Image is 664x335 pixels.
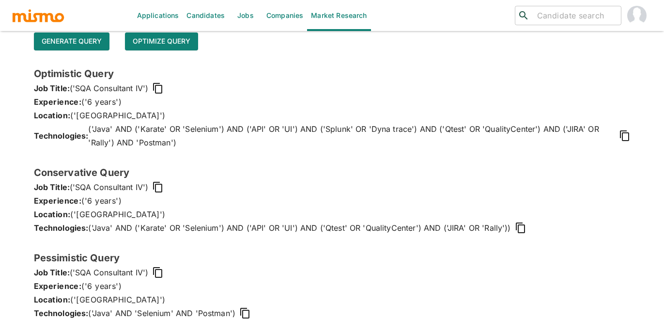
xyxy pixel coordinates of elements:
p: ('6 years') [34,194,631,207]
button: Optimize Query [125,32,198,50]
span: Location: [34,209,71,219]
span: ('SQA Consultant IV') [70,180,148,194]
span: ('SQA Consultant IV') [70,266,148,279]
span: ('Java' AND 'Selenium' AND 'Postman') [88,306,235,320]
button: Generate query [34,32,109,50]
img: logo [12,8,65,23]
span: ('Java' AND ('Karate' OR 'Selenium') AND ('API' OR 'UI') AND ('Qtest' OR 'QualityCenter') AND ('J... [88,221,510,235]
span: Job Title: [34,266,70,279]
span: Location: [34,295,71,304]
h6: Conservative Query [34,165,631,180]
p: ('[GEOGRAPHIC_DATA]') [34,207,631,221]
span: Location: [34,111,71,120]
span: Technologies: [34,129,89,143]
p: ('[GEOGRAPHIC_DATA]') [34,293,631,306]
span: Job Title: [34,81,70,95]
span: Experience: [34,196,82,206]
span: ('Java' AND ('Karate' OR 'Selenium') AND ('API' OR 'UI') AND ('Splunk' OR 'Dyna trace') AND ('Qte... [88,122,615,149]
p: ('6 years') [34,279,631,293]
p: ('6 years') [34,95,631,109]
span: Technologies: [34,306,89,320]
span: Experience: [34,97,82,107]
span: Experience: [34,281,82,291]
span: Technologies: [34,221,89,235]
h6: Optimistic Query [34,66,631,81]
h6: Pessimistic Query [34,250,631,266]
p: ('[GEOGRAPHIC_DATA]') [34,109,631,122]
img: Jessie Gomez [627,6,647,25]
input: Candidate search [533,9,617,22]
span: ('SQA Consultant IV') [70,81,148,95]
span: Job Title: [34,180,70,194]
